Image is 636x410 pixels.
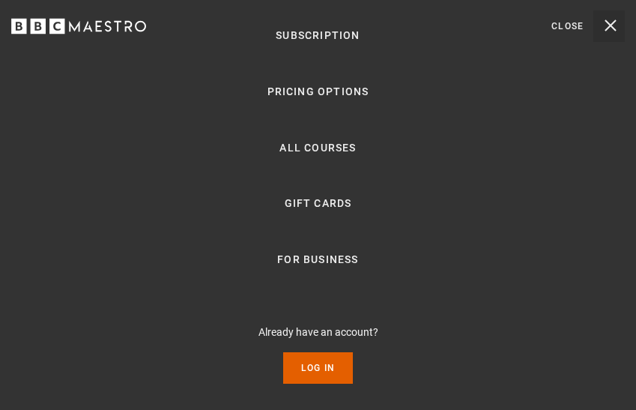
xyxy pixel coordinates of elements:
a: Gift Cards [285,195,352,213]
svg: BBC Maestro [11,15,146,37]
button: Toggle navigation [551,10,625,42]
a: Pricing Options [267,83,369,101]
a: For business [277,251,358,269]
p: Already have an account? [258,325,378,340]
a: All Courses [279,139,356,157]
a: Subscription [276,27,360,45]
